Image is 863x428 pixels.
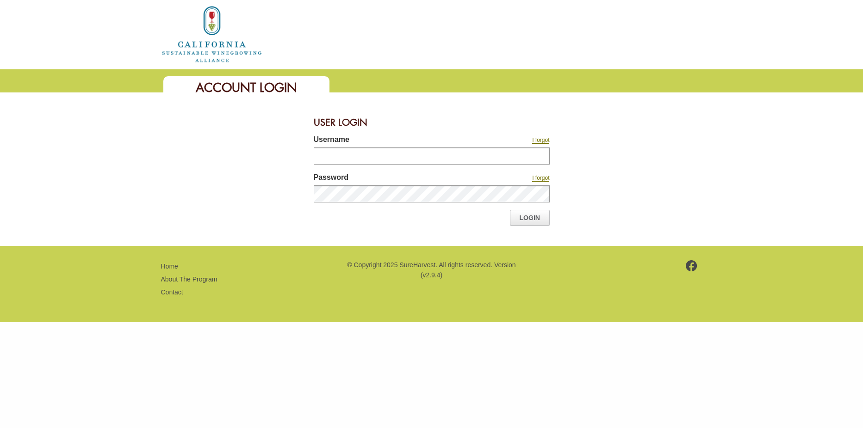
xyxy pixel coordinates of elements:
label: Password [314,172,466,185]
a: Home [161,30,263,37]
label: Username [314,134,466,147]
img: logo_cswa2x.png [161,5,263,64]
a: Home [161,263,178,270]
div: User Login [314,111,550,134]
a: I forgot [532,137,549,144]
a: Contact [161,288,183,296]
img: footer-facebook.png [686,260,697,271]
span: Account Login [196,79,297,96]
a: Login [510,210,550,226]
a: I forgot [532,175,549,182]
p: © Copyright 2025 SureHarvest. All rights reserved. Version (v2.9.4) [346,260,517,281]
a: About The Program [161,275,217,283]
